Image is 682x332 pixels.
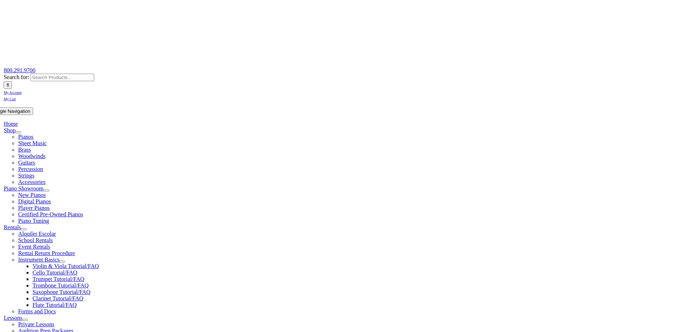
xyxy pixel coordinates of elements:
a: Certified Pre-Owned Pianos [18,211,83,217]
a: Home [4,121,18,127]
a: Brass [18,147,31,153]
a: Rental Return Procedure [18,250,75,256]
span: My Cart [4,97,16,101]
a: Event Rentals [18,244,50,250]
a: Violin & Viola Tutorial/FAQ [32,263,99,269]
a: Saxophone Tutorial/FAQ [32,289,90,295]
a: Trumpet Tutorial/FAQ [32,276,84,282]
span: My Account [4,91,22,94]
input: Search [4,81,12,89]
a: Lessons [4,315,22,321]
a: Piano Showroom [4,185,44,192]
a: Private Lessons [18,321,54,327]
a: Trombone Tutorial/FAQ [32,282,88,289]
a: Forms and Docs [18,308,56,314]
a: My Account [4,89,22,95]
button: Open submenu of Shop [15,131,21,133]
a: Digital Pianos [18,198,51,204]
a: Guitars [18,160,35,166]
a: Sheet Music [18,140,47,146]
button: Open submenu of Rentals [21,228,27,230]
button: Open submenu of Instrument Basics [59,260,65,263]
a: Rentals [4,224,21,230]
a: Strings [18,172,34,179]
a: Instrument Basics [18,257,59,263]
a: Piano Tuning [18,218,49,224]
a: Cello Tutorial/FAQ [32,269,77,276]
a: Woodwinds [18,153,45,159]
a: School Rentals [18,237,52,243]
a: Alquiler Escolar [18,231,56,237]
a: My Cart [4,95,16,101]
button: Open submenu of Piano Showroom [44,189,49,192]
a: New Pianos [18,192,46,198]
button: Open submenu of Lessons [22,319,28,321]
a: Pianos [18,134,33,140]
a: Accessories [18,179,45,185]
span: Search for: [4,74,29,80]
a: Shop [4,127,15,133]
a: Flute Tutorial/FAQ [32,302,77,308]
a: Player Pianos [18,205,50,211]
a: Clarinet Tutorial/FAQ [32,295,83,301]
input: Search Products... [31,74,94,81]
a: Percussion [18,166,43,172]
a: 800.291.9700 [4,67,35,73]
